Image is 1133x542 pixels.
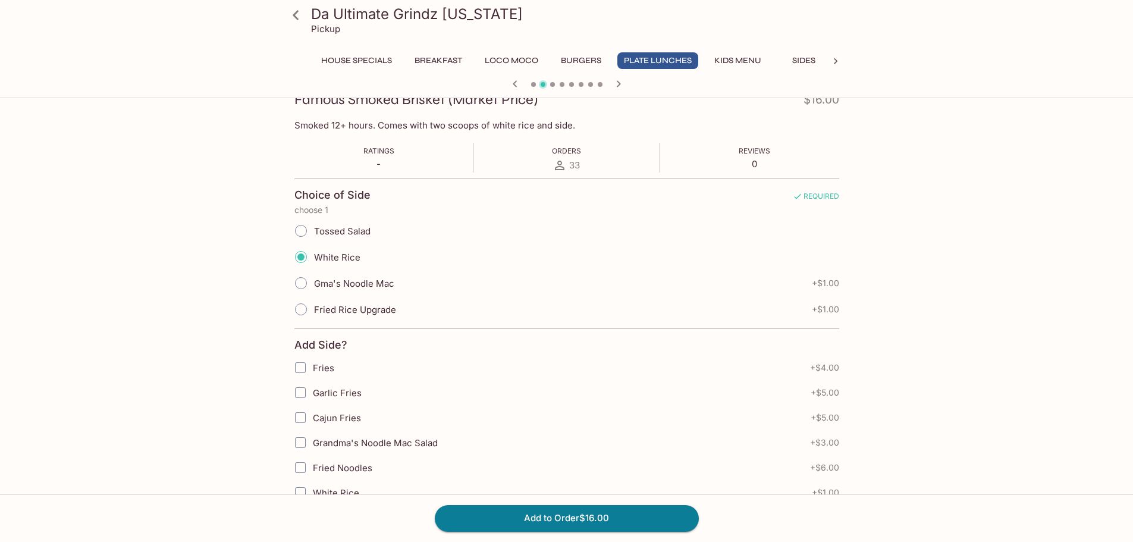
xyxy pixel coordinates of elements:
[314,278,394,289] span: Gma's Noodle Mac
[294,189,371,202] h4: Choice of Side
[408,52,469,69] button: Breakfast
[313,437,438,449] span: Grandma's Noodle Mac Salad
[311,5,843,23] h3: Da Ultimate Grindz [US_STATE]
[294,120,839,131] p: Smoked 12+ hours. Comes with two scoops of white rice and side.
[810,363,839,372] span: + $4.00
[363,146,394,155] span: Ratings
[315,52,398,69] button: House Specials
[554,52,608,69] button: Burgers
[314,252,360,263] span: White Rice
[810,438,839,447] span: + $3.00
[708,52,768,69] button: Kids Menu
[313,387,362,399] span: Garlic Fries
[314,304,396,315] span: Fried Rice Upgrade
[739,146,770,155] span: Reviews
[569,159,580,171] span: 33
[812,278,839,288] span: + $1.00
[777,52,831,69] button: Sides
[811,413,839,422] span: + $5.00
[313,412,361,424] span: Cajun Fries
[313,362,334,374] span: Fries
[793,192,839,205] span: REQUIRED
[810,463,839,472] span: + $6.00
[313,487,359,499] span: White Rice
[294,339,347,352] h4: Add Side?
[478,52,545,69] button: Loco Moco
[294,90,538,109] h3: Famous Smoked Brisket (Market Price)
[812,305,839,314] span: + $1.00
[435,505,699,531] button: Add to Order$16.00
[294,205,839,215] p: choose 1
[617,52,698,69] button: Plate Lunches
[313,462,372,474] span: Fried Noodles
[804,90,839,114] h4: $16.00
[811,388,839,397] span: + $5.00
[311,23,340,35] p: Pickup
[812,488,839,497] span: + $1.00
[314,225,371,237] span: Tossed Salad
[739,158,770,170] p: 0
[363,158,394,170] p: -
[552,146,581,155] span: Orders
